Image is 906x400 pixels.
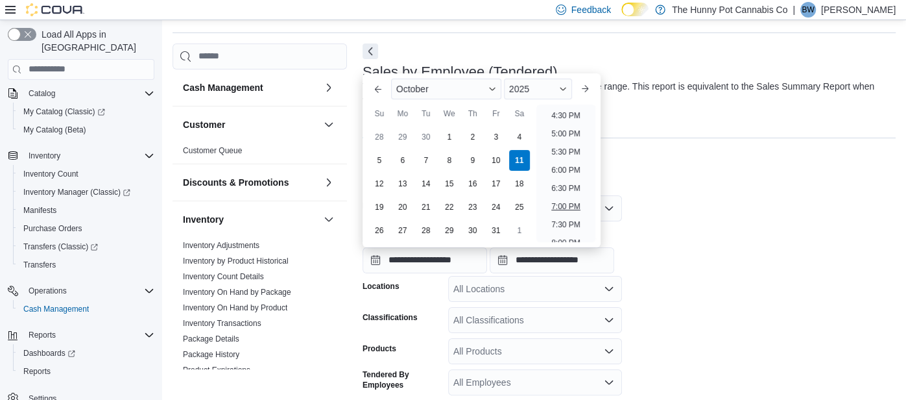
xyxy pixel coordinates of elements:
[18,104,154,119] span: My Catalog (Classic)
[183,81,318,94] button: Cash Management
[23,223,82,234] span: Purchase Orders
[13,300,160,318] button: Cash Management
[369,173,390,194] div: day-12
[23,242,98,252] span: Transfers (Classic)
[13,103,160,121] a: My Catalog (Classic)
[363,247,487,273] input: Press the down key to enter a popover containing a calendar. Press the escape key to close the po...
[369,150,390,171] div: day-5
[439,173,460,194] div: day-15
[23,125,86,135] span: My Catalog (Beta)
[672,2,787,18] p: The Hunny Pot Cannabis Co
[183,213,224,226] h3: Inventory
[546,144,586,160] li: 5:30 PM
[23,187,130,197] span: Inventory Manager (Classic)
[18,203,62,218] a: Manifests
[183,256,289,266] span: Inventory by Product Historical
[183,272,264,281] a: Inventory Count Details
[18,257,154,273] span: Transfers
[486,197,507,218] div: day-24
[462,197,483,218] div: day-23
[546,217,586,232] li: 7:30 PM
[391,79,501,99] div: Button. Open the month selector. October is currently selected.
[183,303,287,312] a: Inventory On Hand by Product
[183,145,242,156] span: Customer Queue
[439,150,460,171] div: day-8
[416,150,436,171] div: day-7
[368,125,531,242] div: October, 2025
[462,173,483,194] div: day-16
[321,175,337,190] button: Discounts & Promotions
[490,247,614,273] input: Press the down key to open a popover containing a calendar.
[23,148,154,164] span: Inventory
[439,197,460,218] div: day-22
[183,176,289,189] h3: Discounts & Promotions
[18,345,154,361] span: Dashboards
[546,126,586,142] li: 5:00 PM
[800,2,816,18] div: Bonnie Wong
[29,88,55,99] span: Catalog
[23,86,60,101] button: Catalog
[183,334,239,344] span: Package Details
[509,150,530,171] div: day-11
[23,327,154,343] span: Reports
[462,220,483,241] div: day-30
[392,103,413,124] div: Mo
[29,286,67,296] span: Operations
[183,303,287,313] span: Inventory On Hand by Product
[183,213,318,226] button: Inventory
[23,260,56,270] span: Transfers
[23,304,89,314] span: Cash Management
[183,118,225,131] h3: Customer
[416,197,436,218] div: day-21
[183,256,289,266] a: Inventory by Product Historical
[363,44,378,59] button: Next
[504,79,572,99] div: Button. Open the year selector. 2025 is currently selected.
[29,151,60,161] span: Inventory
[439,220,460,241] div: day-29
[183,365,250,375] span: Product Expirations
[462,150,483,171] div: day-9
[18,184,136,200] a: Inventory Manager (Classic)
[13,362,160,381] button: Reports
[486,220,507,241] div: day-31
[546,199,586,214] li: 7:00 PM
[183,287,291,297] span: Inventory On Hand by Package
[23,169,78,179] span: Inventory Count
[509,173,530,194] div: day-18
[18,301,94,317] a: Cash Management
[321,80,337,95] button: Cash Management
[18,221,88,236] a: Purchase Orders
[604,315,614,325] button: Open list of options
[18,345,80,361] a: Dashboards
[621,3,649,16] input: Dark Mode
[486,103,507,124] div: Fr
[18,122,154,138] span: My Catalog (Beta)
[183,118,318,131] button: Customer
[416,173,436,194] div: day-14
[392,150,413,171] div: day-6
[13,344,160,362] a: Dashboards
[3,147,160,165] button: Inventory
[18,203,154,218] span: Manifests
[802,2,814,18] span: BW
[23,86,154,101] span: Catalog
[321,212,337,227] button: Inventory
[13,165,160,183] button: Inventory Count
[369,103,390,124] div: Su
[23,148,66,164] button: Inventory
[18,166,154,182] span: Inventory Count
[18,257,61,273] a: Transfers
[416,103,436,124] div: Tu
[793,2,795,18] p: |
[369,197,390,218] div: day-19
[18,184,154,200] span: Inventory Manager (Classic)
[13,219,160,238] button: Purchase Orders
[23,327,61,343] button: Reports
[368,79,388,99] button: Previous Month
[183,81,263,94] h3: Cash Management
[392,127,413,147] div: day-29
[13,256,160,274] button: Transfers
[183,334,239,344] a: Package Details
[23,348,75,358] span: Dashboards
[575,79,595,99] button: Next month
